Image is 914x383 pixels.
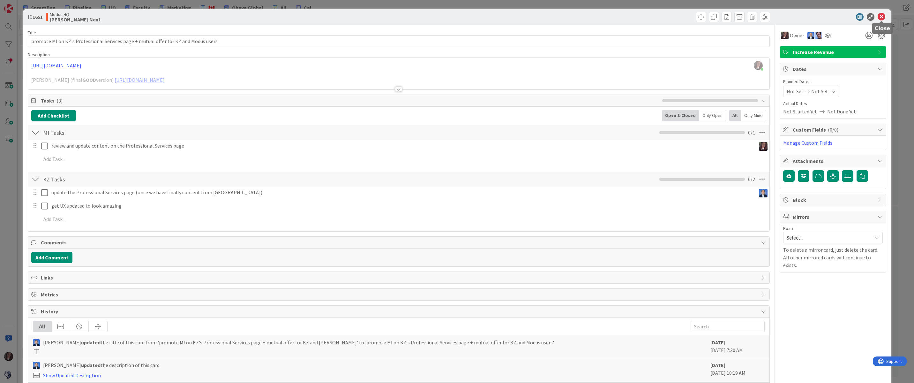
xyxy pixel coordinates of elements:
[710,362,725,368] b: [DATE]
[787,233,868,242] span: Select...
[41,127,184,138] input: Add Checklist...
[783,100,883,107] span: Actual Dates
[43,361,160,369] span: [PERSON_NAME] the description of this card
[41,274,758,281] span: Links
[793,157,874,165] span: Attachments
[710,339,725,346] b: [DATE]
[28,30,36,35] label: Title
[56,97,63,104] span: ( 3 )
[783,226,795,231] span: Board
[781,32,789,39] img: TD
[41,97,659,104] span: Tasks
[783,78,883,85] span: Planned Dates
[31,62,81,69] a: [URL][DOMAIN_NAME]
[43,339,554,346] span: [PERSON_NAME] the title of this card from 'promote MI on KZ's Professional Services page + mutual...
[741,110,766,121] div: Only Mine
[783,246,883,269] p: To delete a mirror card, just delete the card. All other mirrored cards will continue to exists.
[793,65,874,73] span: Dates
[28,52,50,57] span: Description
[691,321,765,332] input: Search...
[783,140,832,146] a: Manage Custom Fields
[748,129,755,136] span: 0 / 1
[28,13,43,21] span: ID
[699,110,726,121] div: Only Open
[33,362,40,369] img: DP
[807,32,814,39] img: DP
[787,88,804,95] span: Not Set
[828,126,838,133] span: ( 0/0 )
[710,339,765,355] div: [DATE] 7:30 AM
[793,48,874,56] span: Increase Revenue
[793,196,874,204] span: Block
[41,239,758,246] span: Comments
[33,321,52,332] div: All
[50,12,101,17] span: Modus HQ
[43,372,101,379] a: Show Updated Description
[28,35,770,47] input: type card name here...
[759,189,768,197] img: DP
[759,142,768,151] img: TD
[815,32,822,39] img: JB
[51,189,753,196] p: update the Professional Services page (once we have finally content from [GEOGRAPHIC_DATA])
[81,362,101,368] b: updated
[41,173,184,185] input: Add Checklist...
[33,339,40,346] img: DP
[31,252,72,263] button: Add Comment
[811,88,828,95] span: Not Set
[41,308,758,315] span: History
[50,17,101,22] b: [PERSON_NAME] Next
[81,339,101,346] b: updated
[51,202,765,210] p: get UX updated to look amazing
[783,108,817,115] span: Not Started Yet
[51,142,753,149] p: review and update content on the Professional Services page
[793,126,874,134] span: Custom Fields
[13,1,29,9] span: Support
[793,213,874,221] span: Mirrors
[662,110,699,121] div: Open & Closed
[748,175,755,183] span: 0 / 2
[827,108,856,115] span: Not Done Yet
[33,14,43,20] b: 1651
[729,110,741,121] div: All
[710,361,765,379] div: [DATE] 10:19 AM
[31,110,76,121] button: Add Checklist
[41,291,758,298] span: Metrics
[790,32,804,39] span: Owner
[875,25,890,31] h5: Close
[754,61,763,70] img: WIonnMY7p3XofgUWOABbbE3lo9ZeZucQ.jpg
